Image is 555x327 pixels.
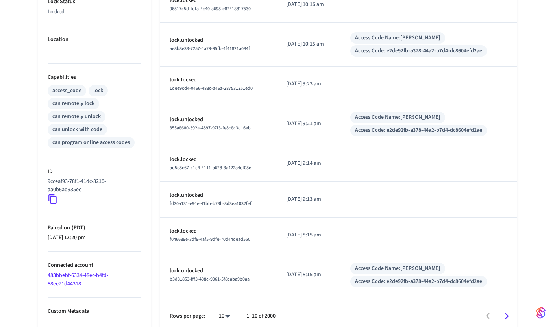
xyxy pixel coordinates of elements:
[355,47,482,55] div: Access Code: e2de92fb-a378-44a2-b7d4-dc8604efd2ae
[286,80,331,88] p: [DATE] 9:23 am
[48,35,141,44] p: Location
[48,261,141,270] p: Connected account
[170,116,267,124] p: lock.unlocked
[170,45,250,52] span: ae8b8e33-7257-4a79-95fb-4f41821a084f
[52,139,130,147] div: can program online access codes
[170,6,251,12] span: 96517c5d-fdfa-4c40-a698-e82418817530
[286,159,331,168] p: [DATE] 9:14 am
[52,100,94,108] div: can remotely lock
[48,168,141,176] p: ID
[48,73,141,81] p: Capabilities
[48,307,141,316] p: Custom Metadata
[52,113,101,121] div: can remotely unlock
[93,87,103,95] div: lock
[286,40,331,48] p: [DATE] 10:15 am
[498,307,516,325] button: Go to next page
[70,224,85,232] span: ( PDT )
[170,164,251,171] span: ad5e8c67-c1c4-4111-a628-3a422a4cf08e
[355,277,482,286] div: Access Code: e2de92fb-a378-44a2-b7d4-dc8604efd2ae
[286,271,331,279] p: [DATE] 8:15 am
[48,177,138,194] p: 9cceaf93-78f1-41dc-8210-aa0b6ad935ec
[170,312,205,320] p: Rows per page:
[170,236,250,243] span: f046689e-3df9-4af5-9dfe-70d44dead550
[286,231,331,239] p: [DATE] 8:15 am
[170,155,267,164] p: lock.locked
[536,307,546,319] img: SeamLogoGradient.69752ec5.svg
[48,46,141,54] p: —
[52,87,81,95] div: access_code
[170,36,267,44] p: lock.unlocked
[48,272,108,288] a: 483bbebf-6334-48ec-b4fd-88ee71d44318
[170,200,252,207] span: fd20a131-e94e-41bb-b73b-8d3ea1032fef
[170,125,251,131] span: 355a8680-392a-4897-97f3-fe8c8c3d16eb
[170,267,267,275] p: lock.unlocked
[170,227,267,235] p: lock.locked
[48,234,141,242] p: [DATE] 12:20 pm
[286,120,331,128] p: [DATE] 9:21 am
[286,0,331,9] p: [DATE] 10:16 am
[170,191,267,200] p: lock.unlocked
[355,34,440,42] div: Access Code Name: [PERSON_NAME]
[355,264,440,273] div: Access Code Name: [PERSON_NAME]
[215,310,234,322] div: 10
[52,126,102,134] div: can unlock with code
[286,195,331,203] p: [DATE] 9:13 am
[355,126,482,135] div: Access Code: e2de92fb-a378-44a2-b7d4-dc8604efd2ae
[246,312,276,320] p: 1–10 of 2000
[170,76,267,84] p: lock.locked
[355,113,440,122] div: Access Code Name: [PERSON_NAME]
[48,224,141,232] p: Paired on
[170,276,250,283] span: b3d81853-fff3-408c-9961-5f8caba9b0aa
[170,85,253,92] span: 1dee9cd4-0466-488c-a46a-287531351ed0
[48,8,141,16] p: Locked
